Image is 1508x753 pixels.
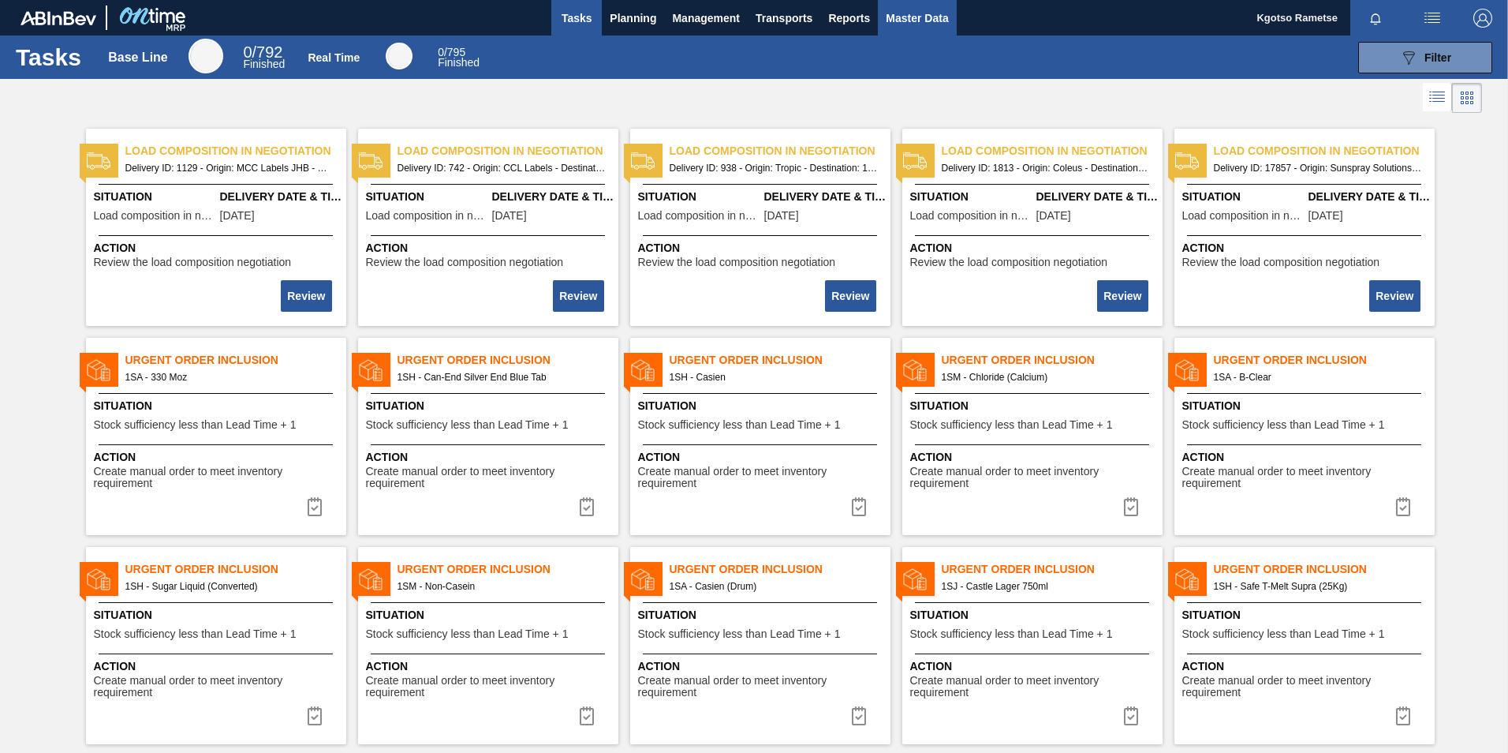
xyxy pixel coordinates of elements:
[670,352,890,369] span: Urgent Order Inclusion
[1384,491,1422,523] button: icon-task complete
[305,706,324,725] img: icon-task complete
[398,143,618,159] span: Load composition in negotiation
[21,11,96,25] img: TNhmsLtSVTkK8tSr43FrP2fwEKptu5GPRR3wAAAABJRU5ErkJggg==
[1182,419,1385,431] span: Stock sufficiency less than Lead Time + 1
[1097,280,1148,312] button: Review
[672,9,740,28] span: Management
[296,700,334,732] button: icon-task complete
[942,352,1163,369] span: Urgent Order Inclusion
[827,279,877,313] div: Complete task: 2184701
[568,700,606,732] div: Complete task: 2184691
[756,9,812,28] span: Transports
[1214,352,1435,369] span: Urgent Order Inclusion
[87,149,110,173] img: status
[840,491,878,523] div: Complete task: 2184687
[366,210,488,222] span: Load composition in negotiation
[554,279,605,313] div: Complete task: 2184700
[670,578,878,595] span: 1SA - Casien (Drum)
[1182,658,1431,675] span: Action
[305,497,324,516] img: icon-task complete
[125,561,346,578] span: Urgent Order Inclusion
[910,628,1113,640] span: Stock sufficiency less than Lead Time + 1
[1384,491,1422,523] div: Complete task: 2184689
[94,419,297,431] span: Stock sufficiency less than Lead Time + 1
[577,706,596,725] img: icon-task complete
[243,58,285,70] span: Finished
[281,280,331,312] button: Review
[296,491,334,523] button: icon-task complete
[638,449,887,466] span: Action
[366,607,614,624] span: Situation
[94,240,342,257] span: Action
[1214,578,1422,595] span: 1SH - Safe T-Melt Supra (25Kg)
[610,9,656,28] span: Planning
[125,159,334,177] span: Delivery ID: 1129 - Origin: MCC Labels JHB - Destination: 1SD
[94,675,342,699] span: Create manual order to meet inventory requirement
[359,358,383,382] img: status
[366,466,614,490] span: Create manual order to meet inventory requirement
[638,658,887,675] span: Action
[94,189,216,205] span: Situation
[1308,189,1431,205] span: Delivery Date & Time
[638,419,841,431] span: Stock sufficiency less than Lead Time + 1
[840,491,878,523] button: icon-task complete
[942,369,1150,386] span: 1SM - Chloride (Calcium)
[125,578,334,595] span: 1SH - Sugar Liquid (Converted)
[553,280,603,312] button: Review
[638,466,887,490] span: Create manual order to meet inventory requirement
[1112,491,1150,523] button: icon-task complete
[1175,568,1199,591] img: status
[243,46,285,69] div: Base Line
[438,47,480,68] div: Real Time
[1182,210,1305,222] span: Load composition in negotiation
[1182,257,1380,268] span: Review the load composition negotiation
[910,449,1159,466] span: Action
[559,9,594,28] span: Tasks
[282,279,333,313] div: Complete task: 2184699
[1394,497,1413,516] img: icon-task complete
[840,700,878,732] div: Complete task: 2184692
[910,675,1159,699] span: Create manual order to meet inventory requirement
[942,578,1150,595] span: 1SJ - Castle Lager 750ml
[398,352,618,369] span: Urgent Order Inclusion
[910,189,1032,205] span: Situation
[1112,700,1150,732] button: icon-task complete
[638,257,836,268] span: Review the load composition negotiation
[386,43,412,69] div: Real Time
[1423,9,1442,28] img: userActions
[398,159,606,177] span: Delivery ID: 742 - Origin: CCL Labels - Destination: 1SD
[1384,700,1422,732] button: icon-task complete
[94,210,216,222] span: Load composition in negotiation
[125,352,346,369] span: Urgent Order Inclusion
[366,419,569,431] span: Stock sufficiency less than Lead Time + 1
[1369,280,1420,312] button: Review
[1473,9,1492,28] img: Logout
[1394,706,1413,725] img: icon-task complete
[670,143,890,159] span: Load composition in negotiation
[398,369,606,386] span: 1SH - Can-End Silver End Blue Tab
[108,51,168,65] div: Base Line
[568,491,606,523] button: icon-task complete
[1214,159,1422,177] span: Delivery ID: 17857 - Origin: Sunspray Solutions - Destination: 1SB
[886,9,948,28] span: Master Data
[94,257,292,268] span: Review the load composition negotiation
[1350,7,1401,29] button: Notifications
[638,240,887,257] span: Action
[942,159,1150,177] span: Delivery ID: 1813 - Origin: Coleus - Destination: 1SD
[94,607,342,624] span: Situation
[638,628,841,640] span: Stock sufficiency less than Lead Time + 1
[568,700,606,732] button: icon-task complete
[910,658,1159,675] span: Action
[1214,561,1435,578] span: Urgent Order Inclusion
[764,210,799,222] span: 03/13/2023,
[492,210,527,222] span: 01/27/2023,
[825,280,875,312] button: Review
[1175,358,1199,382] img: status
[438,46,444,58] span: 0
[849,497,868,516] img: icon-task complete
[903,568,927,591] img: status
[1122,706,1140,725] img: icon-task complete
[492,189,614,205] span: Delivery Date & Time
[910,240,1159,257] span: Action
[220,210,255,222] span: 03/31/2023,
